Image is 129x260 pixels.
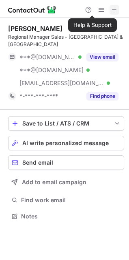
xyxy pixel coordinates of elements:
[8,194,124,206] button: Find work email
[8,175,124,189] button: Add to email campaign
[22,179,86,185] span: Add to email campaign
[8,24,62,33] div: [PERSON_NAME]
[21,196,121,204] span: Find work email
[19,66,84,74] span: ***@[DOMAIN_NAME]
[8,211,124,222] button: Notes
[86,53,118,61] button: Reveal Button
[8,136,124,150] button: AI write personalized message
[8,5,57,15] img: ContactOut v5.3.10
[22,140,109,146] span: AI write personalized message
[21,213,121,220] span: Notes
[8,33,124,48] div: Regional Manager Sales - [GEOGRAPHIC_DATA] & [GEOGRAPHIC_DATA]
[22,159,53,166] span: Send email
[19,79,104,87] span: [EMAIL_ADDRESS][DOMAIN_NAME]
[8,116,124,131] button: save-profile-one-click
[8,155,124,170] button: Send email
[86,92,118,100] button: Reveal Button
[19,53,75,61] span: ***@[DOMAIN_NAME]
[22,120,110,127] div: Save to List / ATS / CRM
